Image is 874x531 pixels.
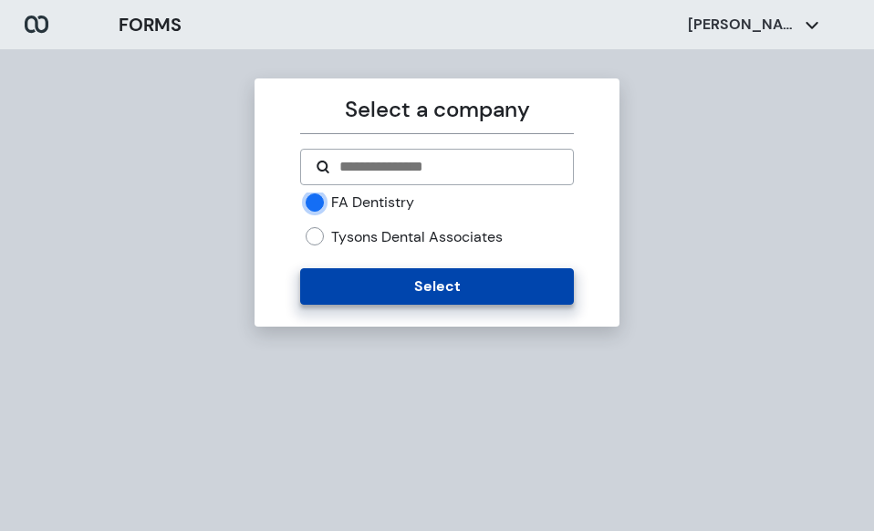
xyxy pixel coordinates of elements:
p: [PERSON_NAME] [688,15,797,35]
button: Select [300,268,573,305]
input: Search [338,156,557,178]
label: Tysons Dental Associates [331,227,503,247]
p: Select a company [300,93,573,126]
h3: FORMS [119,11,182,38]
label: FA Dentistry [331,193,414,213]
